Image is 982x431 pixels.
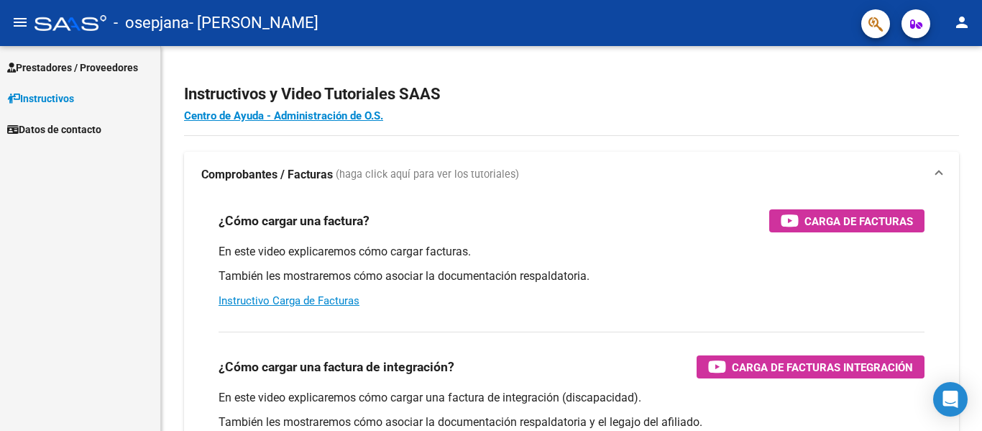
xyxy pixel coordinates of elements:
span: Carga de Facturas Integración [732,358,913,376]
span: (haga click aquí para ver los tutoriales) [336,167,519,183]
a: Centro de Ayuda - Administración de O.S. [184,109,383,122]
span: - [PERSON_NAME] [189,7,318,39]
span: Prestadores / Proveedores [7,60,138,76]
button: Carga de Facturas [769,209,924,232]
p: También les mostraremos cómo asociar la documentación respaldatoria. [219,268,924,284]
span: Carga de Facturas [804,212,913,230]
p: En este video explicaremos cómo cargar facturas. [219,244,924,260]
span: Datos de contacto [7,122,101,137]
mat-icon: person [953,14,970,31]
strong: Comprobantes / Facturas [201,167,333,183]
div: Open Intercom Messenger [933,382,968,417]
h3: ¿Cómo cargar una factura de integración? [219,357,454,377]
p: También les mostraremos cómo asociar la documentación respaldatoria y el legajo del afiliado. [219,414,924,430]
span: - osepjana [114,7,189,39]
mat-icon: menu [12,14,29,31]
h2: Instructivos y Video Tutoriales SAAS [184,81,959,108]
h3: ¿Cómo cargar una factura? [219,211,370,231]
mat-expansion-panel-header: Comprobantes / Facturas (haga click aquí para ver los tutoriales) [184,152,959,198]
p: En este video explicaremos cómo cargar una factura de integración (discapacidad). [219,390,924,406]
button: Carga de Facturas Integración [697,355,924,378]
span: Instructivos [7,91,74,106]
a: Instructivo Carga de Facturas [219,294,359,307]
